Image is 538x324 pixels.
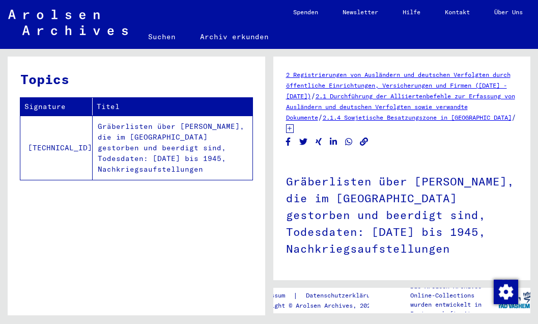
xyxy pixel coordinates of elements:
[253,290,293,301] a: Impressum
[359,136,370,148] button: Copy link
[93,98,252,116] th: Titel
[323,114,512,121] a: 2.1.4 Sowjetische Besatzungszone in [GEOGRAPHIC_DATA]
[298,136,309,148] button: Share on Twitter
[494,280,518,304] img: Zustimmung ändern
[410,282,498,300] p: Die Arolsen Archives Online-Collections
[286,71,511,100] a: 2 Registrierungen von Ausländern und deutschen Verfolgten durch öffentliche Einrichtungen, Versic...
[8,10,128,35] img: Arolsen_neg.svg
[20,69,252,89] h3: Topics
[253,290,389,301] div: |
[20,98,93,116] th: Signature
[328,136,339,148] button: Share on LinkedIn
[311,91,316,100] span: /
[93,116,252,180] td: Gräberlisten über [PERSON_NAME], die im [GEOGRAPHIC_DATA] gestorben und beerdigt sind, Todesdaten...
[298,290,389,301] a: Datenschutzerklärung
[20,116,93,180] td: [TECHNICAL_ID]
[286,92,515,121] a: 2.1 Durchführung der Alliiertenbefehle zur Erfassung von Ausländern und deutschen Verfolgten sowi...
[512,113,516,122] span: /
[314,136,324,148] button: Share on Xing
[286,158,518,270] h1: Gräberlisten über [PERSON_NAME], die im [GEOGRAPHIC_DATA] gestorben und beerdigt sind, Todesdaten...
[344,136,354,148] button: Share on WhatsApp
[136,24,188,49] a: Suchen
[283,136,294,148] button: Share on Facebook
[318,113,323,122] span: /
[188,24,281,49] a: Archiv erkunden
[410,300,498,318] p: wurden entwickelt in Partnerschaft mit
[253,301,389,310] p: Copyright © Arolsen Archives, 2021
